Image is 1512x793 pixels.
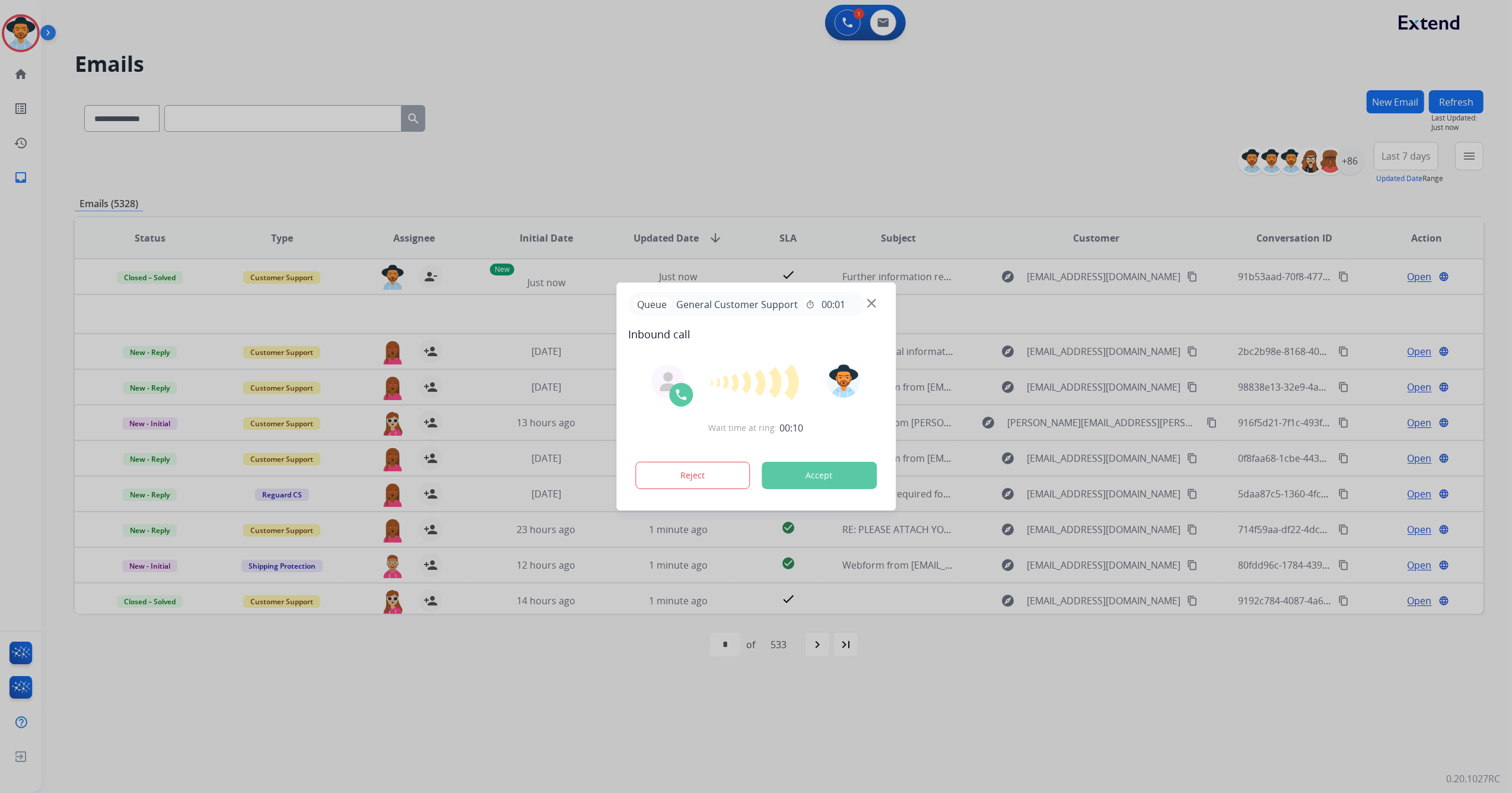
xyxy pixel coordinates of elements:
[822,297,845,312] span: 00:01
[709,422,778,434] span: Wait time at ring:
[780,421,804,435] span: 00:10
[635,462,750,489] button: Reject
[674,388,688,402] img: call-icon
[1446,772,1500,786] p: 0.20.1027RC
[671,297,803,312] span: General Customer Support
[762,462,877,489] button: Accept
[658,372,677,391] img: agent-avatar
[805,300,814,309] mat-icon: timer
[633,297,671,312] p: Queue
[628,326,884,342] span: Inbound call
[827,364,861,398] img: avatar
[867,299,876,308] img: close-button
